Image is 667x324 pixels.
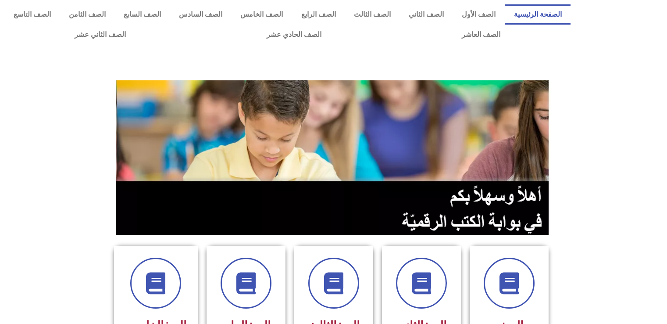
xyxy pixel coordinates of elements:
a: الصف الثامن [60,4,114,25]
a: الصف الخامس [232,4,292,25]
a: الصف السابع [114,4,170,25]
a: الصف التاسع [4,4,60,25]
a: الصف الحادي عشر [196,25,391,45]
a: الصف الثاني [399,4,453,25]
a: الصفحة الرئيسية [505,4,571,25]
a: الصف الأول [453,4,505,25]
a: الصف السادس [170,4,232,25]
a: الصف العاشر [392,25,571,45]
a: الصف الرابع [292,4,345,25]
a: الصف الثاني عشر [4,25,196,45]
a: الصف الثالث [345,4,399,25]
